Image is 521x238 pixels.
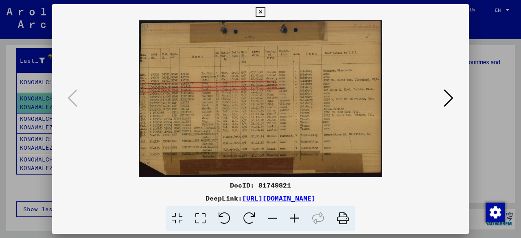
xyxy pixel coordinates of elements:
[242,194,315,202] a: [URL][DOMAIN_NAME]
[52,180,469,190] div: DocID: 81749821
[486,203,505,222] img: Change consent
[52,193,469,203] div: DeepLink:
[80,20,441,177] img: 001.jpg
[485,202,505,222] div: Change consent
